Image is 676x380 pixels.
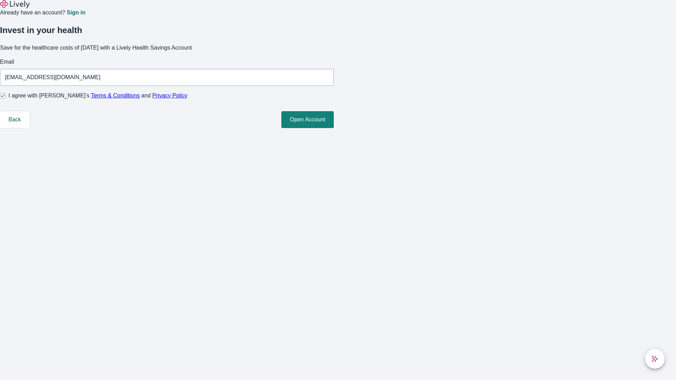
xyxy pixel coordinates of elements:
svg: Lively AI Assistant [651,355,658,362]
button: Open Account [281,111,334,128]
a: Privacy Policy [152,93,188,99]
span: I agree with [PERSON_NAME]’s and [8,91,187,100]
button: chat [645,349,665,369]
a: Terms & Conditions [91,93,140,99]
a: Sign in [67,10,85,15]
